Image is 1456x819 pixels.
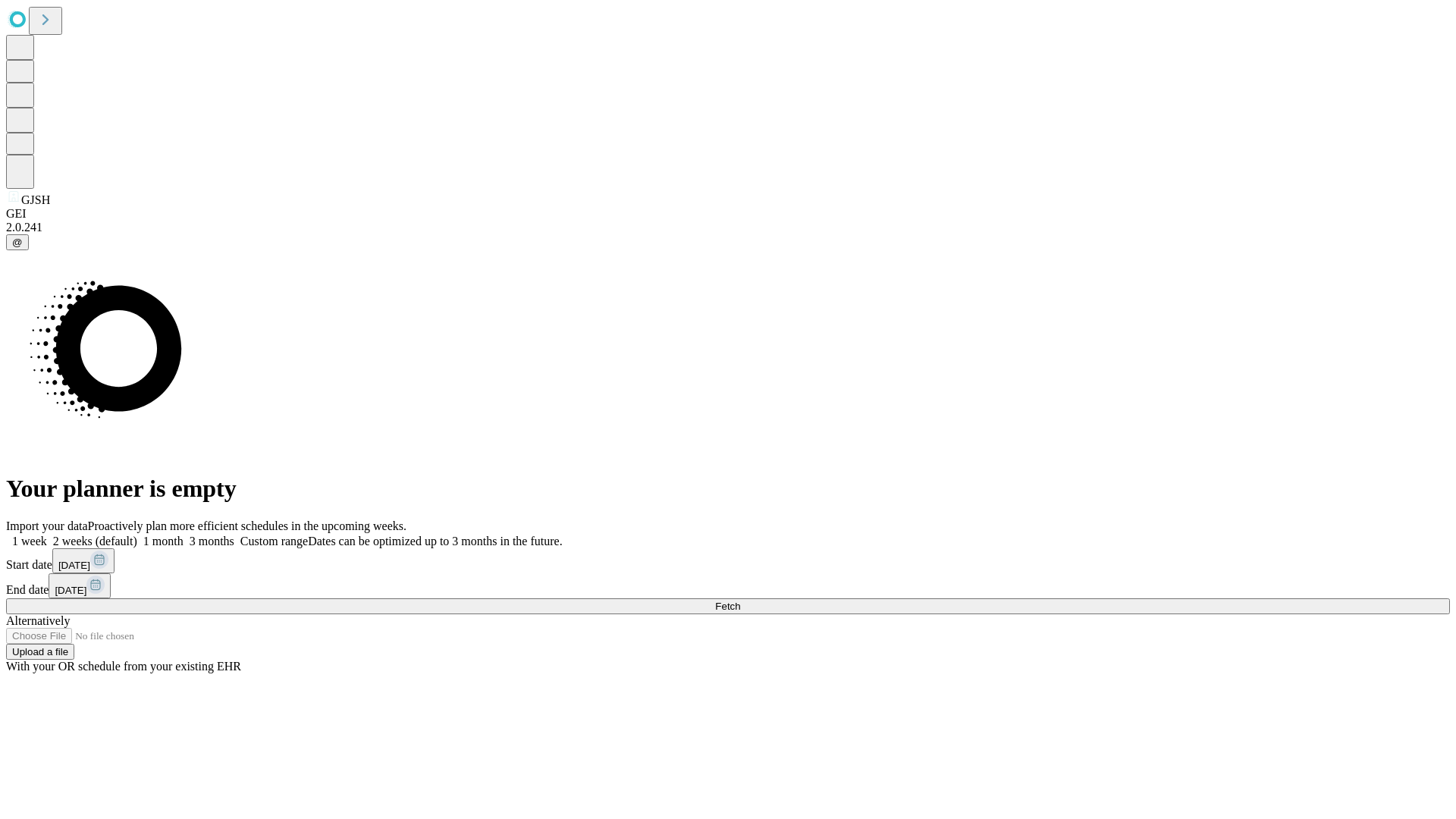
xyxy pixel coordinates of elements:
button: @ [6,234,29,250]
div: End date [6,573,1450,598]
span: GJSH [21,193,50,206]
button: Fetch [6,598,1450,614]
span: Alternatively [6,614,70,627]
span: Import your data [6,519,88,532]
span: 3 months [190,535,234,548]
span: @ [12,237,23,248]
span: With your OR schedule from your existing EHR [6,660,241,673]
span: Dates can be optimized up to 3 months in the future. [308,535,562,548]
span: 1 month [143,535,184,548]
button: [DATE] [49,573,111,598]
span: Proactively plan more efficient schedules in the upcoming weeks. [88,519,406,532]
button: [DATE] [52,548,115,573]
span: 1 week [12,535,47,548]
h1: Your planner is empty [6,475,1450,503]
span: Custom range [240,535,308,548]
div: GEI [6,207,1450,221]
div: Start date [6,548,1450,573]
span: [DATE] [58,560,90,571]
span: Fetch [715,601,740,612]
button: Upload a file [6,644,74,660]
span: 2 weeks (default) [53,535,137,548]
div: 2.0.241 [6,221,1450,234]
span: [DATE] [55,585,86,596]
